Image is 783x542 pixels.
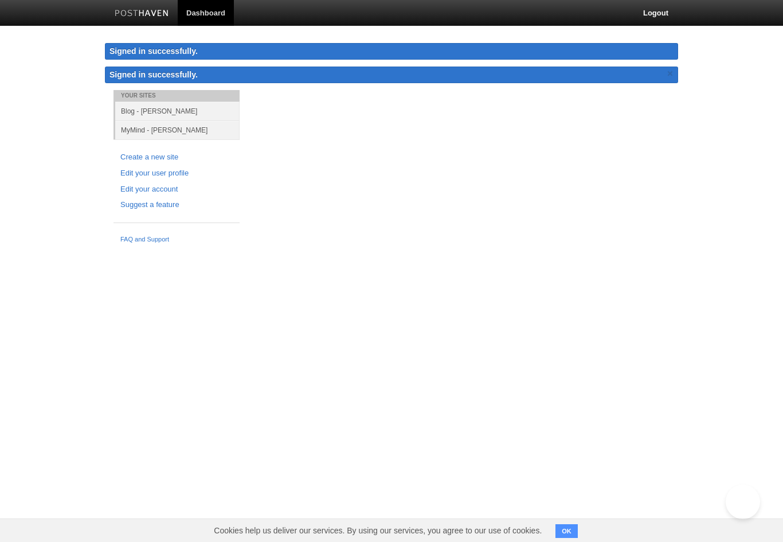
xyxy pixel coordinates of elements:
a: Edit your account [120,184,233,196]
a: Blog - [PERSON_NAME] [115,102,240,120]
button: OK [555,524,578,538]
img: Posthaven-bar [115,10,169,18]
a: Edit your user profile [120,167,233,180]
a: Suggest a feature [120,199,233,211]
a: MyMind - [PERSON_NAME] [115,120,240,139]
a: Create a new site [120,151,233,163]
span: Signed in successfully. [109,70,198,79]
span: Cookies help us deliver our services. By using our services, you agree to our use of cookies. [202,519,553,542]
div: Signed in successfully. [105,43,678,60]
iframe: Help Scout Beacon - Open [726,485,760,519]
a: FAQ and Support [120,235,233,245]
li: Your Sites [113,90,240,102]
a: × [665,67,675,81]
